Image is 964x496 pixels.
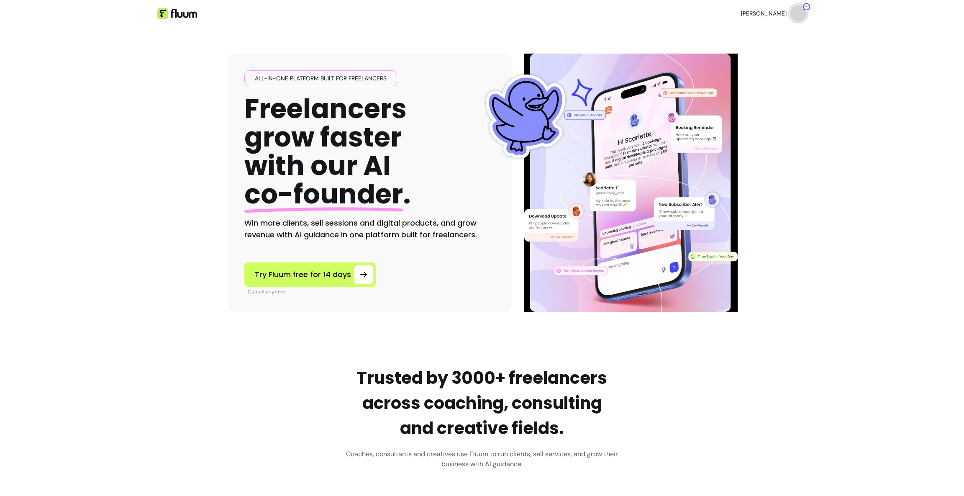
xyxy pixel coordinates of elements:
[346,365,618,441] h2: Trusted by 3000+ freelancers across coaching, consulting and creative fields.
[741,5,807,22] button: avatar[PERSON_NAME]
[741,9,787,18] span: [PERSON_NAME]
[244,95,411,209] h1: Freelancers grow faster with our AI .
[484,75,567,158] img: Fluum Duck sticker
[157,8,197,19] img: Fluum Logo
[244,217,495,241] h2: Win more clients, sell sessions and digital products, and grow revenue with AI guidance in one pl...
[251,74,390,82] span: All-in-one platform built for freelancers
[248,288,376,295] p: Cancel anytime
[346,449,618,469] h3: Coaches, consultants and creatives use Fluum to run clients, sell services, and grow their busine...
[244,262,376,287] a: Try Fluum free for 14 days
[244,175,403,213] span: co-founder
[526,54,736,312] img: Illustration of Fluum AI Co-Founder on a smartphone, showing solo business performance insights s...
[255,269,351,280] span: Try Fluum free for 14 days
